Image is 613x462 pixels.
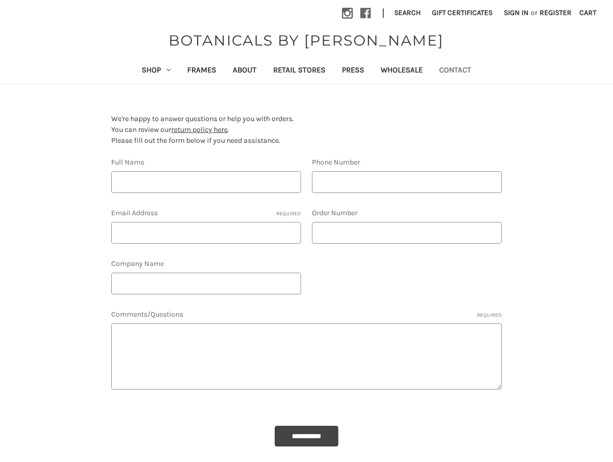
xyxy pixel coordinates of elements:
p: We're happy to answer questions or help you with orders. You can review our . Please fill out the... [111,113,502,146]
label: Phone Number [312,157,502,168]
a: Retail Stores [265,58,334,84]
a: BOTANICALS BY [PERSON_NAME] [163,29,449,51]
small: Required [276,210,301,218]
a: Shop [133,58,179,84]
span: or [530,7,539,18]
label: Email Address [111,207,301,218]
label: Company Name [111,258,301,269]
a: Press [334,58,372,84]
span: Cart [579,8,596,17]
a: About [225,58,265,84]
label: Full Name [111,157,301,168]
label: Order Number [312,207,502,218]
a: Contact [431,58,480,84]
small: Required [477,311,502,319]
a: return policy here [171,125,228,134]
a: Frames [179,58,225,84]
label: Comments/Questions [111,309,502,320]
li: | [378,5,388,22]
a: Wholesale [372,58,431,84]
